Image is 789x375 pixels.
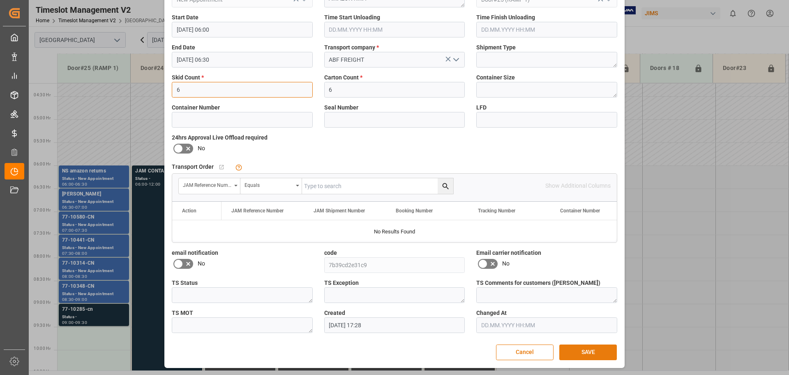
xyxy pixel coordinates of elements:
[245,179,293,189] div: Equals
[496,345,554,360] button: Cancel
[476,73,515,82] span: Container Size
[183,179,231,189] div: JAM Reference Number
[478,208,515,214] span: Tracking Number
[172,52,313,68] input: DD.MM.YYYY HH:MM
[324,103,358,112] span: Seal Number
[182,208,196,214] div: Action
[231,208,284,214] span: JAM Reference Number
[324,249,337,257] span: code
[172,103,220,112] span: Container Number
[324,309,345,317] span: Created
[476,317,617,333] input: DD.MM.YYYY HH:MM
[324,22,465,37] input: DD.MM.YYYY HH:MM
[172,163,214,171] span: Transport Order
[324,13,380,22] span: Time Start Unloading
[324,279,359,287] span: TS Exception
[172,279,198,287] span: TS Status
[396,208,433,214] span: Booking Number
[198,259,205,268] span: No
[314,208,365,214] span: JAM Shipment Number
[559,345,617,360] button: SAVE
[324,317,465,333] input: DD.MM.YYYY HH:MM
[476,22,617,37] input: DD.MM.YYYY HH:MM
[324,43,379,52] span: Transport company
[172,249,218,257] span: email notification
[172,133,268,142] span: 24hrs Approval Live Offload required
[172,22,313,37] input: DD.MM.YYYY HH:MM
[476,309,507,317] span: Changed At
[172,309,193,317] span: TS MOT
[502,259,510,268] span: No
[476,249,541,257] span: Email carrier notification
[172,43,195,52] span: End Date
[172,13,198,22] span: Start Date
[476,103,487,112] span: LFD
[476,43,516,52] span: Shipment Type
[198,144,205,153] span: No
[172,73,204,82] span: Skid Count
[476,279,600,287] span: TS Comments for customers ([PERSON_NAME])
[438,178,453,194] button: search button
[324,73,362,82] span: Carton Count
[450,54,462,66] button: open menu
[560,208,600,214] span: Container Number
[476,13,535,22] span: Time Finish Unloading
[240,178,302,194] button: open menu
[179,178,240,194] button: open menu
[302,178,453,194] input: Type to search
